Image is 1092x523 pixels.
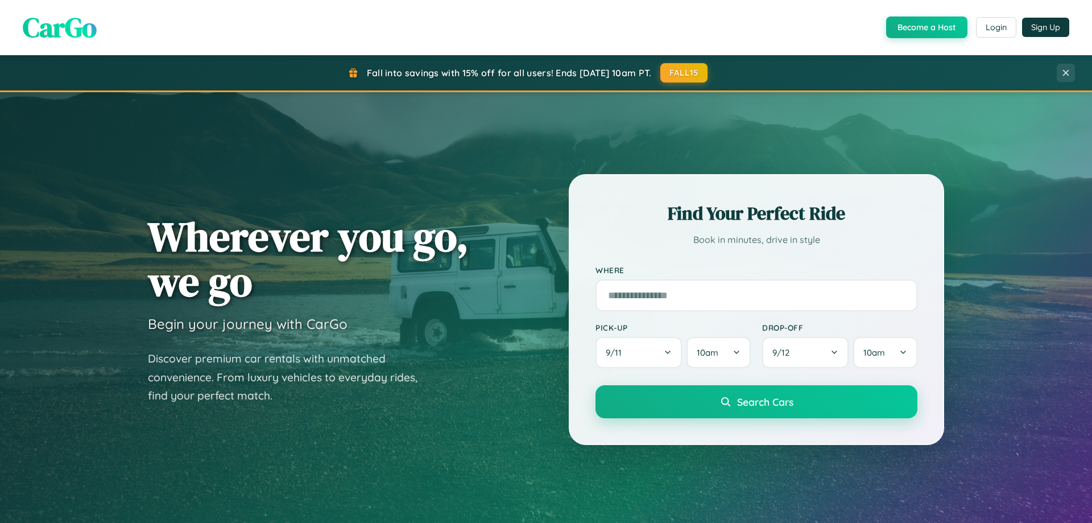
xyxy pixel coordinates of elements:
[772,347,795,358] span: 9 / 12
[660,63,708,83] button: FALL15
[148,349,432,405] p: Discover premium car rentals with unmatched convenience. From luxury vehicles to everyday rides, ...
[606,347,627,358] span: 9 / 11
[23,9,97,46] span: CarGo
[686,337,751,368] button: 10am
[976,17,1016,38] button: Login
[595,337,682,368] button: 9/11
[737,396,793,408] span: Search Cars
[853,337,917,368] button: 10am
[595,323,751,332] label: Pick-up
[886,17,967,38] button: Become a Host
[148,315,348,332] h3: Begin your journey with CarGo
[762,323,917,332] label: Drop-off
[595,265,917,275] label: Where
[762,337,849,368] button: 9/12
[863,347,885,358] span: 10am
[367,67,652,79] span: Fall into savings with 15% off for all users! Ends [DATE] 10am PT.
[595,232,917,248] p: Book in minutes, drive in style
[595,201,917,226] h2: Find Your Perfect Ride
[595,385,917,418] button: Search Cars
[697,347,718,358] span: 10am
[148,214,469,304] h1: Wherever you go, we go
[1022,18,1069,37] button: Sign Up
